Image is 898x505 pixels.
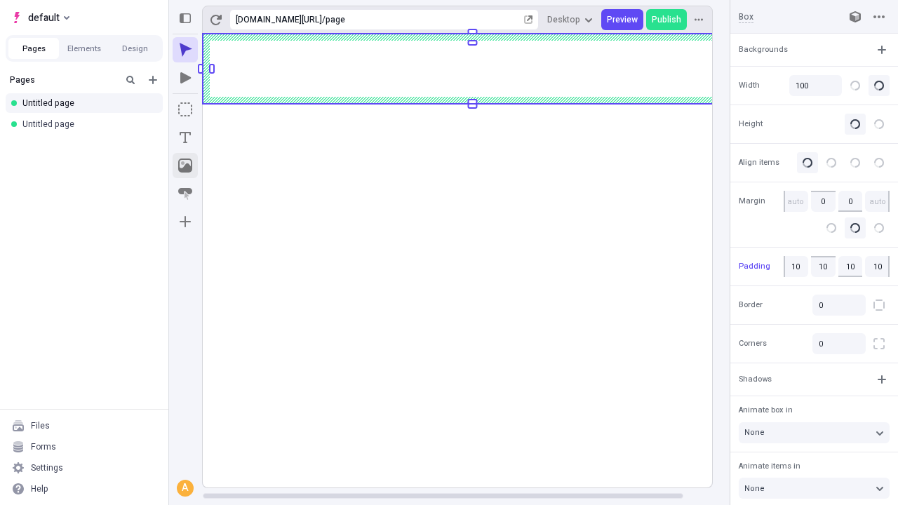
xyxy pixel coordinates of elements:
span: Publish [652,14,681,25]
span: None [744,426,765,438]
div: Settings [31,462,63,473]
input: Box [739,11,831,23]
span: Align items [739,156,779,168]
button: None [739,422,890,443]
button: Image [173,153,198,178]
button: Auto [845,114,866,135]
button: Align left [821,217,842,238]
span: None [744,483,765,494]
span: Backgrounds [739,43,788,55]
button: Design [109,38,160,59]
button: Desktop [542,9,598,30]
span: default [28,9,60,26]
button: Pages [8,38,59,59]
span: Border [739,299,763,311]
button: Button [173,181,198,206]
span: Margin [739,196,765,208]
input: auto [784,191,808,212]
span: Desktop [547,14,580,25]
button: Select site [6,7,75,28]
button: Space between [869,152,890,173]
button: Align center [845,217,866,238]
span: Height [739,118,763,130]
button: Align right [869,217,890,238]
div: / [322,14,326,25]
div: Untitled page [22,119,152,130]
div: Pages [10,74,116,86]
div: [URL][DOMAIN_NAME] [236,14,322,25]
button: Publish [646,9,687,30]
button: Box [173,97,198,122]
button: Pixels [845,75,866,96]
button: Preview [601,9,643,30]
span: Padding [739,260,770,272]
button: Add new [145,72,161,88]
div: Forms [31,441,56,452]
div: Untitled page [22,97,152,109]
button: None [739,478,890,499]
span: Width [739,79,760,91]
span: Animate items in [739,460,800,472]
span: Corners [739,338,767,350]
button: Middle [821,152,842,173]
button: Elements [59,38,109,59]
button: Stretch [869,114,890,135]
input: auto [865,191,890,212]
div: page [326,14,521,25]
button: Top [797,152,818,173]
input: auto [811,191,836,212]
input: auto [838,191,863,212]
span: Shadows [739,373,772,385]
button: Percentage [869,75,890,96]
div: A [178,481,192,495]
span: Animate box in [739,404,793,416]
div: Help [31,483,48,494]
div: Files [31,420,50,431]
button: Bottom [845,152,866,173]
span: Preview [607,14,638,25]
button: Text [173,125,198,150]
